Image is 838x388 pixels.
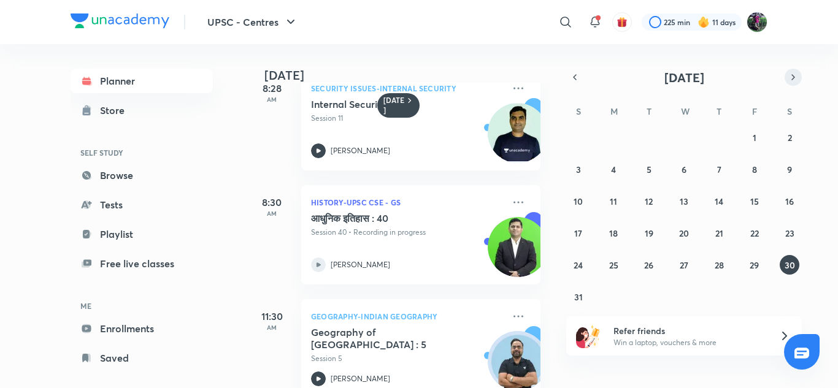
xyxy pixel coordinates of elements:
button: August 20, 2025 [674,223,694,243]
h4: [DATE] [264,68,553,83]
abbr: August 22, 2025 [750,227,759,239]
abbr: Friday [752,105,757,117]
abbr: August 13, 2025 [680,196,688,207]
button: August 10, 2025 [569,191,588,211]
button: August 11, 2025 [604,191,623,211]
a: Free live classes [71,251,213,276]
button: August 22, 2025 [745,223,764,243]
abbr: August 9, 2025 [787,164,792,175]
button: August 17, 2025 [569,223,588,243]
button: August 27, 2025 [674,255,694,275]
p: Security Issues-Internal Security [311,81,504,96]
h6: [DATE] [383,96,405,115]
abbr: Monday [610,105,618,117]
abbr: August 11, 2025 [610,196,617,207]
button: August 9, 2025 [780,159,799,179]
img: avatar [617,17,628,28]
abbr: August 2, 2025 [788,132,792,143]
button: UPSC - Centres [200,10,306,34]
abbr: August 19, 2025 [645,227,653,239]
abbr: August 10, 2025 [574,196,583,207]
p: AM [247,324,296,331]
abbr: Thursday [717,105,721,117]
button: August 2, 2025 [780,127,799,147]
p: Session 11 [311,113,504,124]
abbr: Sunday [576,105,581,117]
p: AM [247,96,296,103]
a: Browse [71,163,213,188]
img: Company Logo [71,13,169,28]
button: August 12, 2025 [639,191,659,211]
button: August 31, 2025 [569,287,588,306]
button: avatar [612,12,632,32]
abbr: August 26, 2025 [644,259,653,271]
abbr: Wednesday [681,105,690,117]
button: August 24, 2025 [569,255,588,275]
p: History-UPSC CSE - GS [311,195,504,210]
button: [DATE] [583,69,785,86]
abbr: August 23, 2025 [785,227,794,239]
abbr: August 6, 2025 [682,164,686,175]
button: August 6, 2025 [674,159,694,179]
abbr: August 7, 2025 [717,164,721,175]
h5: आधुनिक इतिहास : 40 [311,212,464,224]
p: [PERSON_NAME] [331,145,390,156]
abbr: August 28, 2025 [715,259,724,271]
button: August 3, 2025 [569,159,588,179]
abbr: August 20, 2025 [679,227,689,239]
button: August 19, 2025 [639,223,659,243]
h5: Internal Security : 11 [311,98,464,110]
h5: Geography of Bihar : 5 [311,326,464,351]
button: August 28, 2025 [709,255,729,275]
abbr: Tuesday [647,105,652,117]
abbr: August 12, 2025 [645,196,653,207]
button: August 21, 2025 [709,223,729,243]
p: Geography-Indian Geography [311,309,504,324]
button: August 7, 2025 [709,159,729,179]
button: August 1, 2025 [745,127,764,147]
button: August 23, 2025 [780,223,799,243]
a: Playlist [71,222,213,246]
button: August 15, 2025 [745,191,764,211]
button: August 30, 2025 [780,255,799,275]
p: Session 5 [311,353,504,364]
button: August 14, 2025 [709,191,729,211]
div: Store [100,103,132,118]
button: August 25, 2025 [604,255,623,275]
p: Win a laptop, vouchers & more [613,337,764,348]
abbr: August 1, 2025 [753,132,756,143]
abbr: August 14, 2025 [715,196,723,207]
img: referral [576,324,601,348]
img: Ravishekhar Kumar [747,12,767,32]
abbr: August 4, 2025 [611,164,616,175]
button: August 16, 2025 [780,191,799,211]
p: [PERSON_NAME] [331,259,390,270]
abbr: August 18, 2025 [609,227,618,239]
p: AM [247,210,296,217]
a: Tests [71,192,213,217]
abbr: August 24, 2025 [574,259,583,271]
h6: Refer friends [613,324,764,337]
button: August 5, 2025 [639,159,659,179]
button: August 26, 2025 [639,255,659,275]
button: August 29, 2025 [745,255,764,275]
h5: 8:30 [247,195,296,210]
h5: 8:28 [247,81,296,96]
abbr: August 25, 2025 [609,259,618,271]
p: Session 40 • Recording in progress [311,227,504,238]
a: Company Logo [71,13,169,31]
h6: SELF STUDY [71,142,213,163]
img: streak [698,16,710,28]
abbr: August 21, 2025 [715,227,723,239]
abbr: August 29, 2025 [750,259,759,271]
abbr: August 3, 2025 [576,164,581,175]
a: Planner [71,69,213,93]
button: August 13, 2025 [674,191,694,211]
h5: 11:30 [247,309,296,324]
a: Store [71,98,213,123]
abbr: August 16, 2025 [785,196,794,207]
button: August 18, 2025 [604,223,623,243]
a: Saved [71,346,213,370]
abbr: August 5, 2025 [647,164,652,175]
abbr: Saturday [787,105,792,117]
